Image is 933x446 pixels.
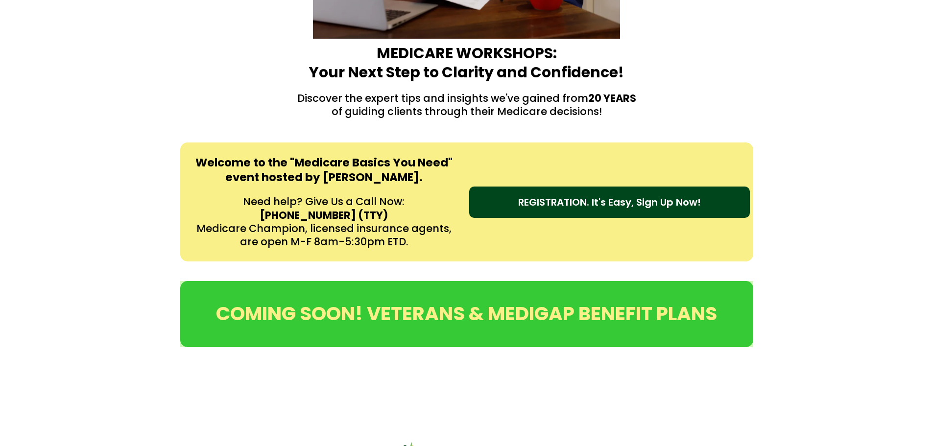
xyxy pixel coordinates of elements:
[260,208,388,222] strong: [PHONE_NUMBER] (TTY)
[193,222,455,249] p: Medicare Champion, licensed insurance agents, are open M-F 8am-5:30pm ETD.
[377,43,557,64] strong: MEDICARE WORKSHOPS:
[518,195,701,210] span: REGISTRATION. It's Easy, Sign Up Now!
[309,62,624,83] strong: Your Next Step to Clarity and Confidence!
[216,300,717,327] span: COMING SOON! VETERANS & MEDIGAP BENEFIT PLANS
[183,105,751,118] p: of guiding clients through their Medicare decisions!
[195,155,453,185] strong: Welcome to the "Medicare Basics You Need" event hosted by [PERSON_NAME].
[183,92,751,105] p: Discover the expert tips and insights we've gained from
[588,91,636,105] strong: 20 YEARS
[193,195,455,208] p: Need help? Give Us a Call Now:
[469,187,750,218] a: REGISTRATION. It's Easy, Sign Up Now!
